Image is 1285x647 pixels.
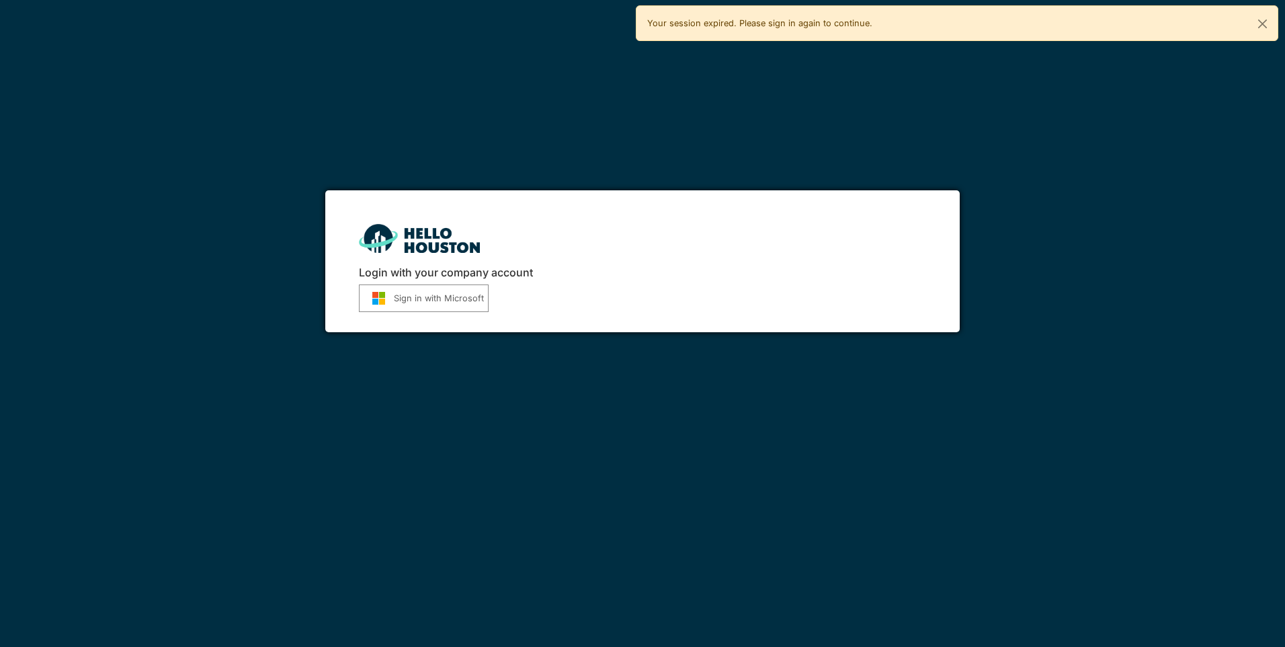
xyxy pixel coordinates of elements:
img: HH_line-BYnF2_Hg.png [359,224,480,253]
div: Your session expired. Please sign in again to continue. [636,5,1278,41]
button: Sign in with Microsoft [359,284,489,312]
h6: Login with your company account [359,266,925,279]
button: Close [1247,6,1278,42]
img: MS-SymbolLockup-P_kNf4n3.svg [364,291,394,305]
